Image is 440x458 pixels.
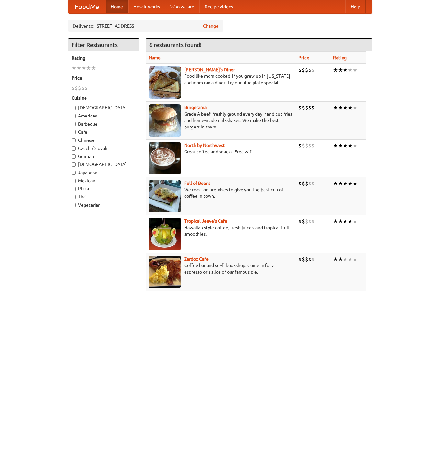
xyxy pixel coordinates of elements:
[333,142,338,149] li: ★
[299,218,302,225] li: $
[149,73,293,86] p: Food like mom cooked, if you grew up in [US_STATE] and mom ran a diner. Try our blue plate special!
[184,256,209,262] a: Zardoz Cafe
[149,66,181,99] img: sallys.jpg
[338,66,343,73] li: ★
[85,84,88,92] li: $
[305,66,308,73] li: $
[149,149,293,155] p: Great coffee and snacks. Free wifi.
[149,142,181,174] img: north.jpg
[72,95,136,101] h5: Cuisine
[345,0,366,13] a: Help
[72,122,76,126] input: Barbecue
[343,66,348,73] li: ★
[299,142,302,149] li: $
[311,180,315,187] li: $
[348,218,353,225] li: ★
[149,218,181,250] img: jeeves.jpg
[184,67,235,72] a: [PERSON_NAME]'s Diner
[353,256,357,263] li: ★
[184,105,207,110] a: Burgerama
[305,104,308,111] li: $
[305,256,308,263] li: $
[72,177,136,184] label: Mexican
[348,256,353,263] li: ★
[353,66,357,73] li: ★
[338,180,343,187] li: ★
[299,55,309,60] a: Price
[302,104,305,111] li: $
[72,154,76,159] input: German
[72,55,136,61] h5: Rating
[308,218,311,225] li: $
[149,262,293,275] p: Coffee bar and sci-fi bookshop. Come in for an espresso or a slice of our famous pie.
[72,185,136,192] label: Pizza
[311,256,315,263] li: $
[305,180,308,187] li: $
[299,180,302,187] li: $
[348,142,353,149] li: ★
[165,0,199,13] a: Who we are
[72,129,136,135] label: Cafe
[72,171,76,175] input: Japanese
[343,256,348,263] li: ★
[311,66,315,73] li: $
[348,180,353,187] li: ★
[72,138,76,142] input: Chinese
[106,0,128,13] a: Home
[72,202,136,208] label: Vegetarian
[72,105,136,111] label: [DEMOGRAPHIC_DATA]
[299,104,302,111] li: $
[333,104,338,111] li: ★
[72,187,76,191] input: Pizza
[76,64,81,72] li: ★
[81,64,86,72] li: ★
[72,169,136,176] label: Japanese
[305,142,308,149] li: $
[72,113,136,119] label: American
[338,142,343,149] li: ★
[308,66,311,73] li: $
[302,142,305,149] li: $
[72,179,76,183] input: Mexican
[72,137,136,143] label: Chinese
[149,186,293,199] p: We roast on premises to give you the best cup of coffee in town.
[338,104,343,111] li: ★
[184,181,210,186] a: Full of Beans
[72,64,76,72] li: ★
[308,142,311,149] li: $
[75,84,78,92] li: $
[72,146,76,151] input: Czech / Slovak
[184,143,225,148] a: North by Northwest
[353,180,357,187] li: ★
[68,0,106,13] a: FoodMe
[72,203,76,207] input: Vegetarian
[311,218,315,225] li: $
[308,256,311,263] li: $
[149,55,161,60] a: Name
[128,0,165,13] a: How it works
[311,142,315,149] li: $
[149,111,293,130] p: Grade A beef, freshly ground every day, hand-cut fries, and home-made milkshakes. We make the bes...
[343,142,348,149] li: ★
[302,218,305,225] li: $
[149,104,181,137] img: burgerama.jpg
[333,218,338,225] li: ★
[299,66,302,73] li: $
[333,55,347,60] a: Rating
[348,104,353,111] li: ★
[302,66,305,73] li: $
[338,256,343,263] li: ★
[68,20,223,32] div: Deliver to: [STREET_ADDRESS]
[338,218,343,225] li: ★
[199,0,238,13] a: Recipe videos
[311,104,315,111] li: $
[149,256,181,288] img: zardoz.jpg
[333,256,338,263] li: ★
[348,66,353,73] li: ★
[353,218,357,225] li: ★
[308,180,311,187] li: $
